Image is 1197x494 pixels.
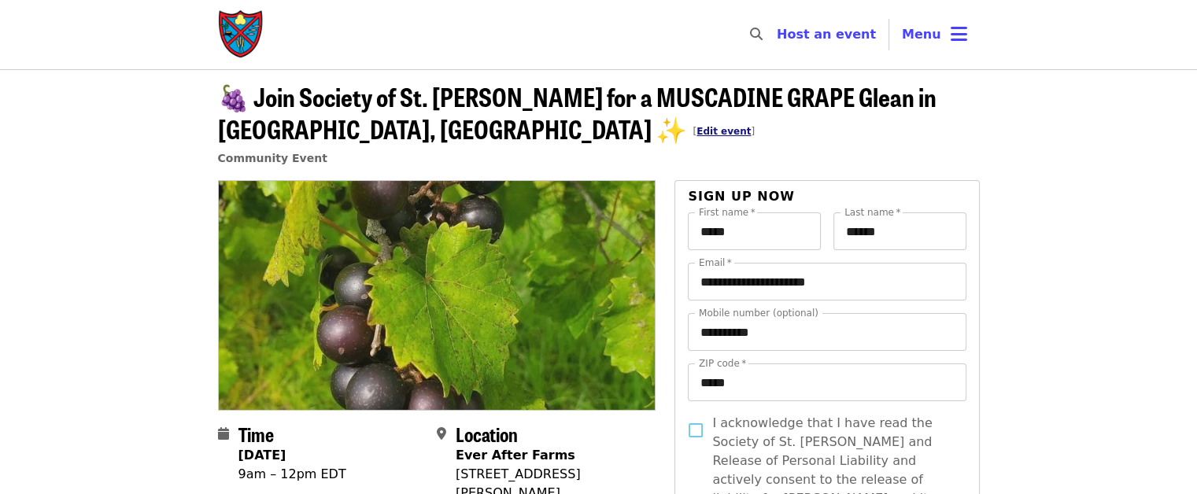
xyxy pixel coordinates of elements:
strong: Ever After Farms [456,448,575,463]
span: Sign up now [688,189,795,204]
label: Mobile number (optional) [699,308,818,318]
span: Time [238,420,274,448]
i: calendar icon [218,426,229,441]
label: Last name [844,208,900,217]
input: Email [688,263,966,300]
strong: [DATE] [238,448,286,463]
input: Search [772,16,785,53]
button: Toggle account menu [889,16,980,53]
i: bars icon [951,23,967,46]
input: First name [688,212,821,250]
div: 9am – 12pm EDT [238,465,346,484]
label: Email [699,258,732,267]
a: Edit event [696,126,751,137]
a: Host an event [777,27,876,42]
img: Society of St. Andrew - Home [218,9,265,60]
span: [ ] [693,126,756,137]
span: 🍇 Join Society of St. [PERSON_NAME] for a MUSCADINE GRAPE Glean in [GEOGRAPHIC_DATA], [GEOGRAPHIC... [218,78,937,147]
a: Community Event [218,152,327,164]
label: First name [699,208,756,217]
span: Menu [902,27,941,42]
input: Last name [833,212,966,250]
img: 🍇 Join Society of St. Andrew for a MUSCADINE GRAPE Glean in POMONA PARK, FL ✨ organized by Societ... [219,181,656,409]
input: Mobile number (optional) [688,313,966,351]
i: search icon [750,27,763,42]
i: map-marker-alt icon [437,426,446,441]
input: ZIP code [688,363,966,401]
label: ZIP code [699,359,746,368]
span: Location [456,420,518,448]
